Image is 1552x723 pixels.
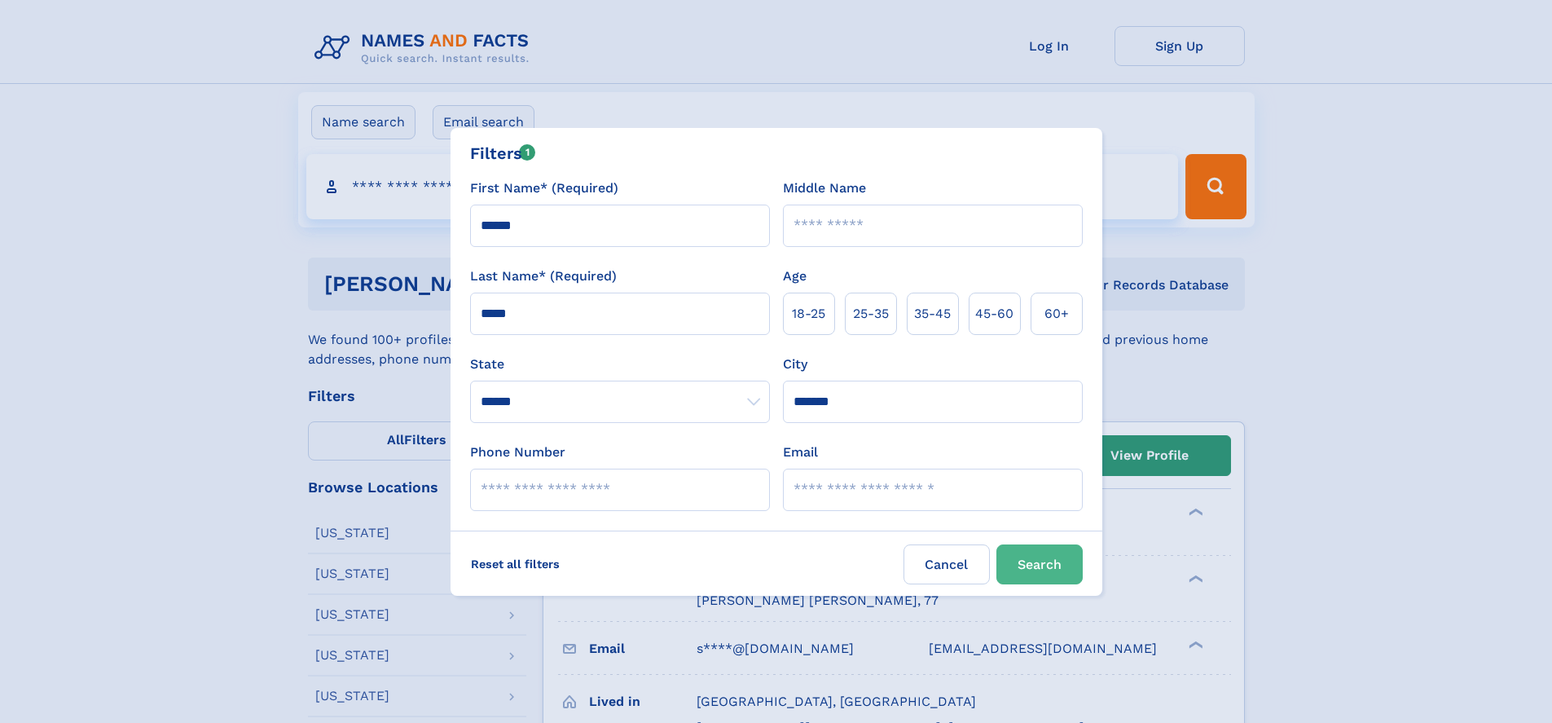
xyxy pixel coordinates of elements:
[783,267,807,286] label: Age
[470,355,770,374] label: State
[470,443,565,462] label: Phone Number
[470,141,536,165] div: Filters
[1044,304,1069,324] span: 60+
[975,304,1013,324] span: 45‑60
[783,355,807,374] label: City
[904,544,990,584] label: Cancel
[783,443,818,462] label: Email
[853,304,889,324] span: 25‑35
[783,179,866,198] label: Middle Name
[996,544,1083,584] button: Search
[460,544,570,584] label: Reset all filters
[914,304,951,324] span: 35‑45
[470,267,617,286] label: Last Name* (Required)
[470,179,618,198] label: First Name* (Required)
[792,304,825,324] span: 18‑25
